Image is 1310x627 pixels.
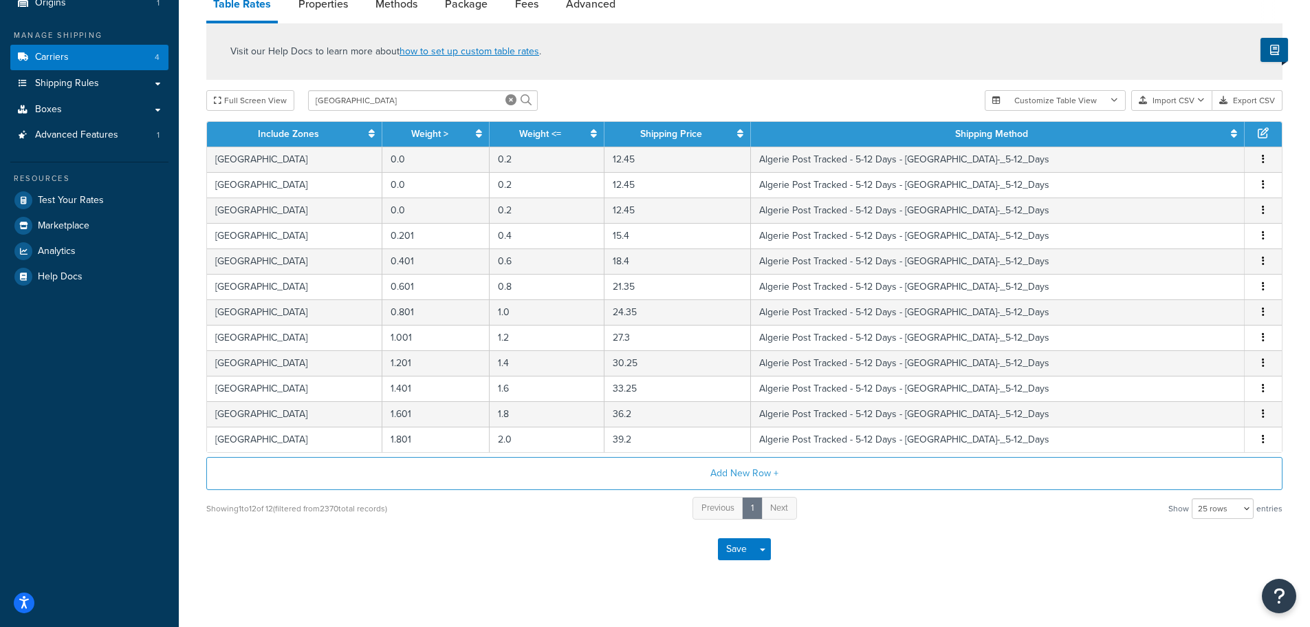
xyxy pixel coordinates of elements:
td: 0.0 [382,172,490,198]
button: Full Screen View [206,90,294,111]
a: Shipping Method [955,127,1028,141]
td: [GEOGRAPHIC_DATA] [207,299,382,325]
td: Algerie Post Tracked - 5-12 Days - [GEOGRAPHIC_DATA]-_5-12_Days [751,376,1245,401]
a: how to set up custom table rates [400,44,539,59]
button: Customize Table View [985,90,1126,111]
span: Test Your Rates [38,195,104,206]
span: 4 [155,52,160,63]
td: [GEOGRAPHIC_DATA] [207,172,382,198]
td: Algerie Post Tracked - 5-12 Days - [GEOGRAPHIC_DATA]-_5-12_Days [751,147,1245,172]
td: 39.2 [604,427,752,452]
td: Algerie Post Tracked - 5-12 Days - [GEOGRAPHIC_DATA]-_5-12_Days [751,223,1245,248]
span: Help Docs [38,271,83,283]
td: Algerie Post Tracked - 5-12 Days - [GEOGRAPHIC_DATA]-_5-12_Days [751,325,1245,350]
span: entries [1256,499,1282,518]
td: 12.45 [604,198,752,223]
td: 1.2 [490,325,604,350]
td: 1.6 [490,376,604,401]
td: 1.4 [490,350,604,376]
td: [GEOGRAPHIC_DATA] [207,248,382,274]
button: Show Help Docs [1260,38,1288,62]
td: 0.2 [490,198,604,223]
a: Next [761,497,797,520]
button: Export CSV [1212,90,1282,111]
td: 0.0 [382,147,490,172]
td: 1.001 [382,325,490,350]
a: Weight > [411,127,448,141]
a: Shipping Rules [10,71,168,96]
td: Algerie Post Tracked - 5-12 Days - [GEOGRAPHIC_DATA]-_5-12_Days [751,350,1245,376]
a: Carriers4 [10,45,168,70]
td: 0.401 [382,248,490,274]
a: Analytics [10,239,168,264]
td: 0.6 [490,248,604,274]
td: 0.2 [490,172,604,198]
td: 1.8 [490,401,604,427]
span: Analytics [38,246,76,257]
td: 1.601 [382,401,490,427]
td: 0.601 [382,274,490,299]
td: 1.401 [382,376,490,401]
td: 0.0 [382,198,490,223]
a: Shipping Price [640,127,702,141]
td: 30.25 [604,350,752,376]
li: Carriers [10,45,168,70]
a: Help Docs [10,264,168,289]
td: Algerie Post Tracked - 5-12 Days - [GEOGRAPHIC_DATA]-_5-12_Days [751,299,1245,325]
td: 0.2 [490,147,604,172]
li: Advanced Features [10,123,168,148]
td: 1.0 [490,299,604,325]
td: 12.45 [604,147,752,172]
td: Algerie Post Tracked - 5-12 Days - [GEOGRAPHIC_DATA]-_5-12_Days [751,248,1245,274]
td: 1.801 [382,427,490,452]
td: 0.801 [382,299,490,325]
div: Resources [10,173,168,184]
a: Advanced Features1 [10,123,168,148]
a: Marketplace [10,213,168,238]
td: 33.25 [604,376,752,401]
span: Shipping Rules [35,78,99,89]
td: 0.8 [490,274,604,299]
td: [GEOGRAPHIC_DATA] [207,147,382,172]
td: Algerie Post Tracked - 5-12 Days - [GEOGRAPHIC_DATA]-_5-12_Days [751,172,1245,198]
span: Next [770,501,788,514]
a: Include Zones [258,127,319,141]
td: Algerie Post Tracked - 5-12 Days - [GEOGRAPHIC_DATA]-_5-12_Days [751,274,1245,299]
td: 24.35 [604,299,752,325]
div: Showing 1 to 12 of 12 (filtered from 2370 total records) [206,499,387,518]
a: Test Your Rates [10,188,168,213]
span: Show [1168,499,1189,518]
td: [GEOGRAPHIC_DATA] [207,325,382,350]
p: Visit our Help Docs to learn more about . [230,44,541,59]
td: 1.201 [382,350,490,376]
td: 2.0 [490,427,604,452]
a: 1 [742,497,763,520]
td: Algerie Post Tracked - 5-12 Days - [GEOGRAPHIC_DATA]-_5-12_Days [751,401,1245,427]
td: [GEOGRAPHIC_DATA] [207,350,382,376]
button: Save [718,538,755,560]
td: [GEOGRAPHIC_DATA] [207,427,382,452]
td: 15.4 [604,223,752,248]
span: 1 [157,129,160,141]
td: [GEOGRAPHIC_DATA] [207,198,382,223]
span: Boxes [35,104,62,116]
button: Import CSV [1131,90,1212,111]
td: [GEOGRAPHIC_DATA] [207,223,382,248]
td: Algerie Post Tracked - 5-12 Days - [GEOGRAPHIC_DATA]-_5-12_Days [751,198,1245,223]
li: Boxes [10,97,168,123]
td: 18.4 [604,248,752,274]
td: [GEOGRAPHIC_DATA] [207,376,382,401]
button: Open Resource Center [1262,579,1296,613]
div: Manage Shipping [10,30,168,41]
span: Previous [701,501,734,514]
td: 0.4 [490,223,604,248]
span: Marketplace [38,220,89,232]
span: Advanced Features [35,129,118,141]
td: 21.35 [604,274,752,299]
td: [GEOGRAPHIC_DATA] [207,401,382,427]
